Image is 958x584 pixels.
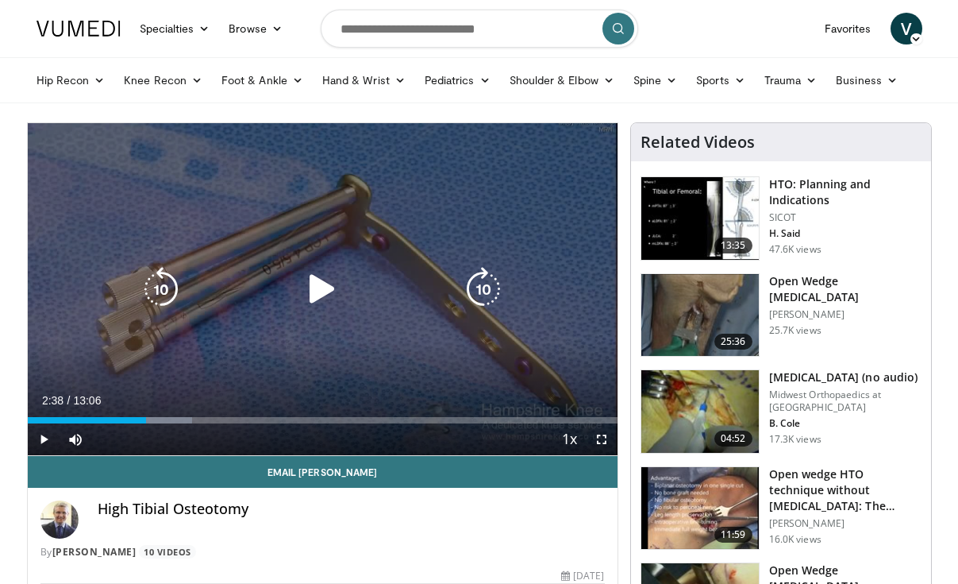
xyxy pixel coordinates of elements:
button: Mute [60,423,91,455]
a: Hand & Wrist [313,64,415,96]
p: Midwest Orthopaedics at [GEOGRAPHIC_DATA] [769,389,921,414]
span: 11:59 [714,527,752,543]
span: / [67,394,71,407]
a: V [891,13,922,44]
a: Specialties [130,13,220,44]
span: 13:06 [73,394,101,407]
a: 11:59 Open wedge HTO technique without [MEDICAL_DATA]: The "Tomofix" techni… [PERSON_NAME] 16.0K ... [641,466,921,551]
a: Foot & Ankle [212,64,313,96]
h4: Related Videos [641,133,755,152]
span: 25:36 [714,334,752,350]
div: [DATE] [561,569,604,583]
button: Playback Rate [554,423,586,455]
a: Business [826,64,907,96]
span: 2:38 [42,394,63,407]
a: Shoulder & Elbow [500,64,624,96]
span: 04:52 [714,431,752,447]
a: 04:52 [MEDICAL_DATA] (no audio) Midwest Orthopaedics at [GEOGRAPHIC_DATA] B. Cole 17.3K views [641,369,921,454]
h3: Open wedge HTO technique without [MEDICAL_DATA]: The "Tomofix" techni… [769,466,921,514]
a: 10 Videos [139,545,197,559]
a: Favorites [815,13,881,44]
img: 6da97908-3356-4b25-aff2-ae42dc3f30de.150x105_q85_crop-smart_upscale.jpg [641,467,759,550]
button: Play [28,423,60,455]
a: 13:35 HTO: Planning and Indications SICOT H. Said 47.6K views [641,176,921,261]
a: Pediatrics [415,64,500,96]
p: [PERSON_NAME] [769,308,921,321]
a: Trauma [755,64,827,96]
a: Browse [219,13,292,44]
video-js: Video Player [28,123,618,456]
img: 38896_0000_3.png.150x105_q85_crop-smart_upscale.jpg [641,370,759,453]
a: Hip Recon [27,64,115,96]
p: [PERSON_NAME] [769,517,921,530]
h3: Open Wedge [MEDICAL_DATA] [769,273,921,305]
a: Knee Recon [114,64,212,96]
img: VuMedi Logo [37,21,121,37]
button: Fullscreen [586,423,618,455]
span: 13:35 [714,238,752,253]
img: 297961_0002_1.png.150x105_q85_crop-smart_upscale.jpg [641,177,759,260]
p: SICOT [769,211,921,224]
p: 25.7K views [769,324,821,337]
p: H. Said [769,227,921,240]
p: 17.3K views [769,433,821,446]
img: Avatar [40,501,79,539]
p: 16.0K views [769,533,821,546]
img: 1390019_3.png.150x105_q85_crop-smart_upscale.jpg [641,274,759,357]
h4: High Tibial Osteotomy [98,501,605,518]
h3: [MEDICAL_DATA] (no audio) [769,369,921,385]
h3: HTO: Planning and Indications [769,176,921,208]
p: B. Cole [769,417,921,430]
p: 47.6K views [769,243,821,256]
a: Sports [687,64,755,96]
div: Progress Bar [28,417,618,423]
a: Email [PERSON_NAME] [28,456,618,488]
a: Spine [624,64,687,96]
a: 25:36 Open Wedge [MEDICAL_DATA] [PERSON_NAME] 25.7K views [641,273,921,358]
a: [PERSON_NAME] [52,545,137,559]
input: Search topics, interventions [321,10,638,48]
div: By [40,545,605,559]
